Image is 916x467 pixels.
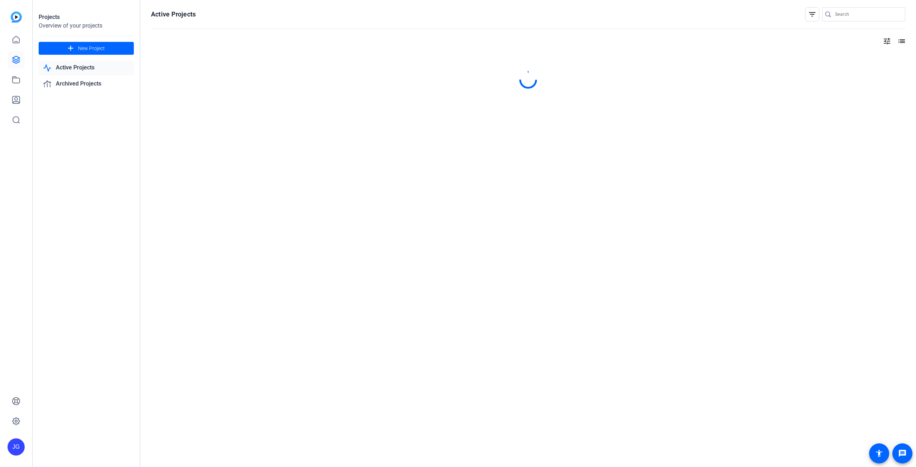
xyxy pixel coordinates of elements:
h1: Active Projects [151,10,196,19]
mat-icon: tune [883,37,891,45]
mat-icon: add [66,44,75,53]
a: Active Projects [39,60,134,75]
a: Archived Projects [39,77,134,91]
div: Overview of your projects [39,21,134,30]
span: New Project [78,45,105,52]
div: JG [8,438,25,456]
input: Search [835,10,900,19]
button: New Project [39,42,134,55]
mat-icon: filter_list [808,10,817,19]
mat-icon: accessibility [875,449,883,458]
img: blue-gradient.svg [11,11,22,23]
div: Projects [39,13,134,21]
mat-icon: message [898,449,907,458]
mat-icon: list [897,37,905,45]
